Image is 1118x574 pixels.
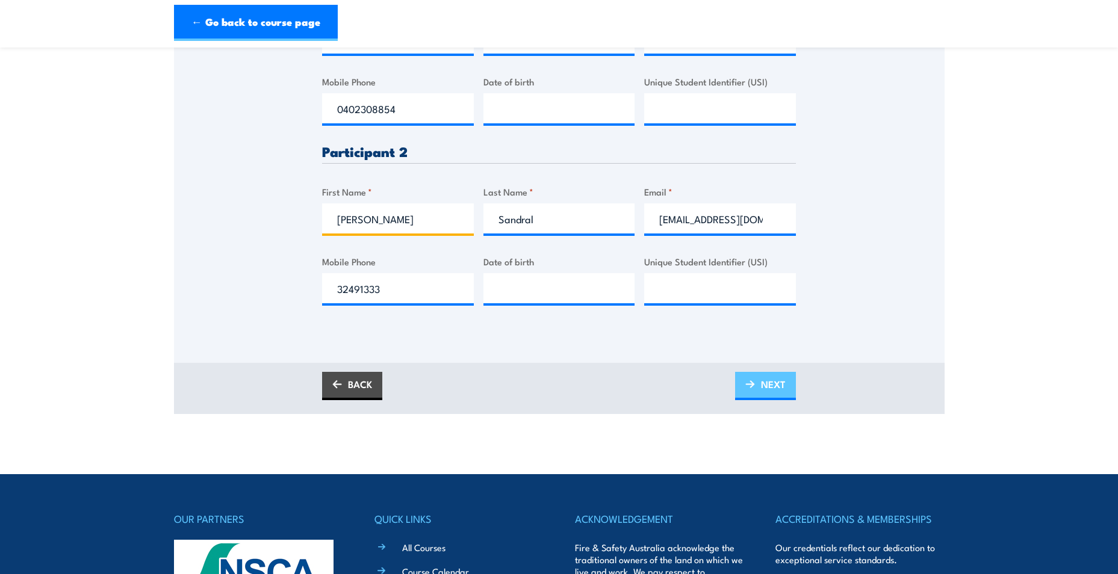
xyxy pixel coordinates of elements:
[644,185,796,199] label: Email
[322,372,382,400] a: BACK
[761,368,786,400] span: NEXT
[483,255,635,268] label: Date of birth
[483,185,635,199] label: Last Name
[775,542,944,566] p: Our credentials reflect our dedication to exceptional service standards.
[644,75,796,88] label: Unique Student Identifier (USI)
[174,5,338,41] a: ← Go back to course page
[174,510,343,527] h4: OUR PARTNERS
[735,372,796,400] a: NEXT
[322,255,474,268] label: Mobile Phone
[322,75,474,88] label: Mobile Phone
[775,510,944,527] h4: ACCREDITATIONS & MEMBERSHIPS
[402,541,446,554] a: All Courses
[575,510,744,527] h4: ACKNOWLEDGEMENT
[322,144,796,158] h3: Participant 2
[483,75,635,88] label: Date of birth
[322,185,474,199] label: First Name
[644,255,796,268] label: Unique Student Identifier (USI)
[374,510,543,527] h4: QUICK LINKS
